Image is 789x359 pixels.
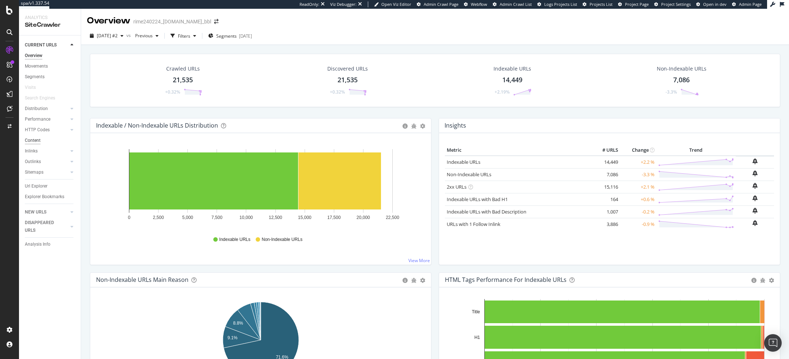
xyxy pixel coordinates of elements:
[165,89,180,95] div: +0.32%
[216,33,237,39] span: Segments
[620,156,656,169] td: +2.2 %
[591,156,620,169] td: 14,449
[132,33,153,39] span: Previous
[386,215,399,220] text: 22,500
[25,182,47,190] div: Url Explorer
[590,1,613,7] span: Projects List
[126,32,132,38] span: vs
[211,215,222,220] text: 7,500
[591,145,620,156] th: # URLS
[327,215,341,220] text: 17,500
[25,116,68,123] a: Performance
[403,278,408,283] div: circle-info
[752,170,758,176] div: bell-plus
[132,30,161,42] button: Previous
[666,89,677,95] div: -3.3%
[205,30,255,42] button: Segments[DATE]
[760,278,765,283] div: bug
[657,65,706,72] div: Non-Indexable URLs
[703,1,727,7] span: Open in dev
[25,219,62,234] div: DISAPPEARED URLS
[25,158,41,166] div: Outlinks
[769,278,774,283] div: gear
[493,1,532,7] a: Admin Crawl List
[25,52,76,60] a: Overview
[25,94,55,102] div: Search Engines
[25,241,50,248] div: Analysis Info
[228,335,238,340] text: 9.1%
[96,145,426,230] svg: A chart.
[219,237,250,243] span: Indexable URLs
[25,94,62,102] a: Search Engines
[411,124,416,129] div: bug
[591,218,620,230] td: 3,886
[25,41,68,49] a: CURRENT URLS
[25,21,75,29] div: SiteCrawler
[178,33,190,39] div: Filters
[472,309,480,314] text: Title
[493,65,531,72] div: Indexable URLs
[474,335,480,340] text: H1
[656,145,736,156] th: Trend
[583,1,613,7] a: Projects List
[25,126,68,134] a: HTTP Codes
[752,208,758,213] div: bell-plus
[182,215,193,220] text: 5,000
[420,124,425,129] div: gear
[654,1,691,7] a: Project Settings
[447,221,500,227] a: URLs with 1 Follow Inlink
[87,30,126,42] button: [DATE] #2
[374,1,411,7] a: Open Viz Editor
[25,193,64,201] div: Explorer Bookmarks
[752,220,758,226] div: bell-plus
[752,195,758,201] div: bell-plus
[357,215,370,220] text: 20,000
[696,1,727,7] a: Open in dev
[338,75,358,85] div: 21,535
[239,33,252,39] div: [DATE]
[25,169,68,176] a: Sitemaps
[25,137,76,144] a: Content
[25,208,46,216] div: NEW URLS
[25,241,76,248] a: Analysis Info
[25,73,45,81] div: Segments
[298,215,312,220] text: 15,000
[97,33,118,39] span: 2025 Sep. 22nd #2
[464,1,487,7] a: Webflow
[25,158,68,166] a: Outlinks
[620,205,656,218] td: -0.2 %
[25,193,76,201] a: Explorer Bookmarks
[752,183,758,189] div: bell-plus
[673,75,690,85] div: 7,086
[240,215,253,220] text: 10,000
[153,215,164,220] text: 2,500
[625,1,649,7] span: Project Page
[25,52,42,60] div: Overview
[25,63,76,70] a: Movements
[403,124,408,129] div: circle-info
[661,1,691,7] span: Project Settings
[330,1,357,7] div: Viz Debugger:
[471,1,487,7] span: Webflow
[739,1,762,7] span: Admin Page
[25,182,76,190] a: Url Explorer
[25,105,48,113] div: Distribution
[96,276,188,283] div: Non-Indexable URLs Main Reason
[25,84,43,91] a: Visits
[173,75,193,85] div: 21,535
[447,159,480,165] a: Indexable URLs
[262,237,302,243] span: Non-Indexable URLs
[25,73,76,81] a: Segments
[495,89,510,95] div: +2.19%
[25,169,43,176] div: Sitemaps
[168,30,199,42] button: Filters
[500,1,532,7] span: Admin Crawl List
[330,89,345,95] div: +0.32%
[445,145,591,156] th: Metric
[620,181,656,193] td: +2.1 %
[25,208,68,216] a: NEW URLS
[620,145,656,156] th: Change
[166,65,200,72] div: Crawled URLs
[25,84,36,91] div: Visits
[214,19,218,24] div: arrow-right-arrow-left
